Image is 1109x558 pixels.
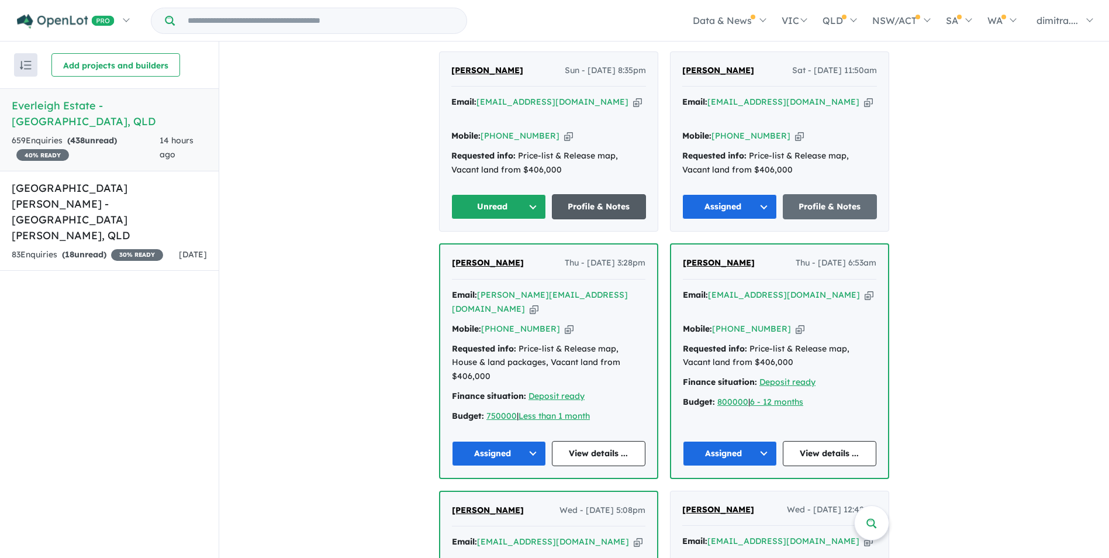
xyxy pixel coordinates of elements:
[565,64,646,78] span: Sun - [DATE] 8:35pm
[477,536,629,547] a: [EMAIL_ADDRESS][DOMAIN_NAME]
[787,503,877,517] span: Wed - [DATE] 12:42am
[682,504,754,515] span: [PERSON_NAME]
[111,249,163,261] span: 30 % READY
[51,53,180,77] button: Add projects and builders
[452,342,645,384] div: Price-list & Release map, House & land packages, Vacant land from $406,000
[564,130,573,142] button: Copy
[452,504,524,518] a: [PERSON_NAME]
[451,97,476,107] strong: Email:
[712,323,791,334] a: [PHONE_NUMBER]
[179,249,207,260] span: [DATE]
[452,411,484,421] strong: Budget:
[683,342,876,370] div: Price-list & Release map, Vacant land from $406,000
[452,256,524,270] a: [PERSON_NAME]
[682,536,707,546] strong: Email:
[634,536,642,548] button: Copy
[864,535,873,547] button: Copy
[796,323,804,335] button: Copy
[451,64,523,78] a: [PERSON_NAME]
[528,391,585,401] a: Deposit ready
[452,391,526,401] strong: Finance situation:
[683,290,708,300] strong: Email:
[633,96,642,108] button: Copy
[17,14,115,29] img: Openlot PRO Logo White
[486,411,517,421] a: 750000
[70,135,85,146] span: 438
[476,97,628,107] a: [EMAIL_ADDRESS][DOMAIN_NAME]
[682,64,754,78] a: [PERSON_NAME]
[1037,15,1078,26] span: dimitra....
[12,248,163,262] div: 83 Enquir ies
[452,409,645,423] div: |
[783,441,877,466] a: View details ...
[67,135,117,146] strong: ( unread)
[682,503,754,517] a: [PERSON_NAME]
[683,343,747,354] strong: Requested info:
[707,97,859,107] a: [EMAIL_ADDRESS][DOMAIN_NAME]
[519,411,590,421] a: Less than 1 month
[682,150,747,161] strong: Requested info:
[65,249,74,260] span: 18
[12,134,160,162] div: 659 Enquir ies
[683,377,757,387] strong: Finance situation:
[452,505,524,515] span: [PERSON_NAME]
[750,397,803,407] a: 6 - 12 months
[160,135,194,160] span: 14 hours ago
[683,441,777,466] button: Assigned
[451,194,546,219] button: Unread
[451,150,516,161] strong: Requested info:
[452,290,628,314] a: [PERSON_NAME][EMAIL_ADDRESS][DOMAIN_NAME]
[481,323,560,334] a: [PHONE_NUMBER]
[865,289,873,301] button: Copy
[452,290,477,300] strong: Email:
[682,194,777,219] button: Assigned
[683,256,755,270] a: [PERSON_NAME]
[565,256,645,270] span: Thu - [DATE] 3:28pm
[481,130,559,141] a: [PHONE_NUMBER]
[177,8,464,33] input: Try estate name, suburb, builder or developer
[711,130,790,141] a: [PHONE_NUMBER]
[451,65,523,75] span: [PERSON_NAME]
[452,257,524,268] span: [PERSON_NAME]
[16,149,69,161] span: 40 % READY
[792,64,877,78] span: Sat - [DATE] 11:50am
[707,536,859,546] a: [EMAIL_ADDRESS][DOMAIN_NAME]
[682,149,877,177] div: Price-list & Release map, Vacant land from $406,000
[682,130,711,141] strong: Mobile:
[796,256,876,270] span: Thu - [DATE] 6:53am
[452,441,546,466] button: Assigned
[683,395,876,409] div: |
[682,97,707,107] strong: Email:
[559,504,645,518] span: Wed - [DATE] 5:08pm
[12,98,207,129] h5: Everleigh Estate - [GEOGRAPHIC_DATA] , QLD
[795,130,804,142] button: Copy
[452,536,477,547] strong: Email:
[759,377,816,387] a: Deposit ready
[783,194,877,219] a: Profile & Notes
[62,249,106,260] strong: ( unread)
[12,180,207,243] h5: [GEOGRAPHIC_DATA][PERSON_NAME] - [GEOGRAPHIC_DATA][PERSON_NAME] , QLD
[708,290,860,300] a: [EMAIL_ADDRESS][DOMAIN_NAME]
[864,96,873,108] button: Copy
[552,194,647,219] a: Profile & Notes
[683,397,715,407] strong: Budget:
[20,61,32,70] img: sort.svg
[683,323,712,334] strong: Mobile:
[683,257,755,268] span: [PERSON_NAME]
[452,323,481,334] strong: Mobile:
[451,149,646,177] div: Price-list & Release map, Vacant land from $406,000
[452,343,516,354] strong: Requested info:
[530,303,538,315] button: Copy
[717,397,748,407] a: 800000
[682,65,754,75] span: [PERSON_NAME]
[451,130,481,141] strong: Mobile:
[552,441,646,466] a: View details ...
[565,323,573,335] button: Copy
